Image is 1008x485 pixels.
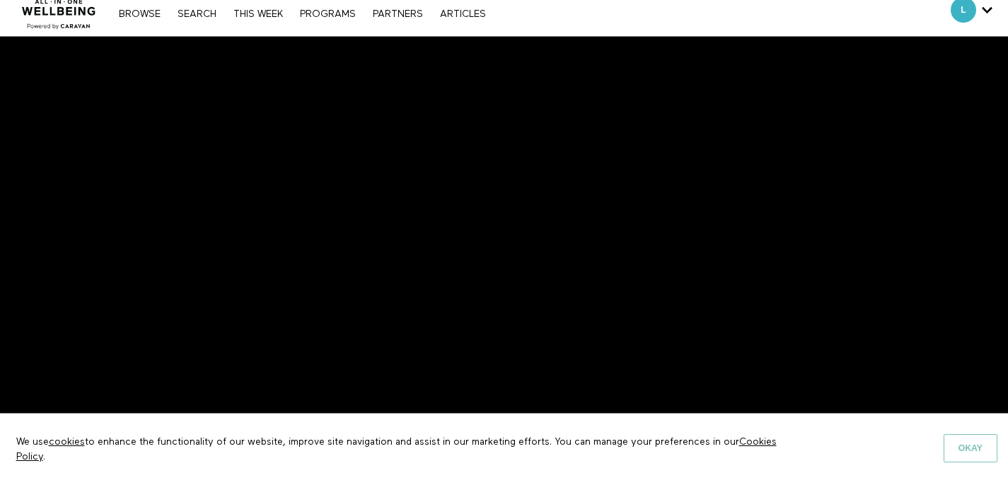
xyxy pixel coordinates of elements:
a: ARTICLES [433,9,493,19]
button: Okay [944,434,997,462]
a: THIS WEEK [226,9,290,19]
a: PROGRAMS [293,9,363,19]
p: We use to enhance the functionality of our website, improve site navigation and assist in our mar... [6,424,791,474]
nav: Primary [112,6,492,21]
a: Search [170,9,224,19]
a: Browse [112,9,168,19]
a: Cookies Policy [16,437,777,461]
a: cookies [49,437,85,447]
a: PARTNERS [366,9,430,19]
